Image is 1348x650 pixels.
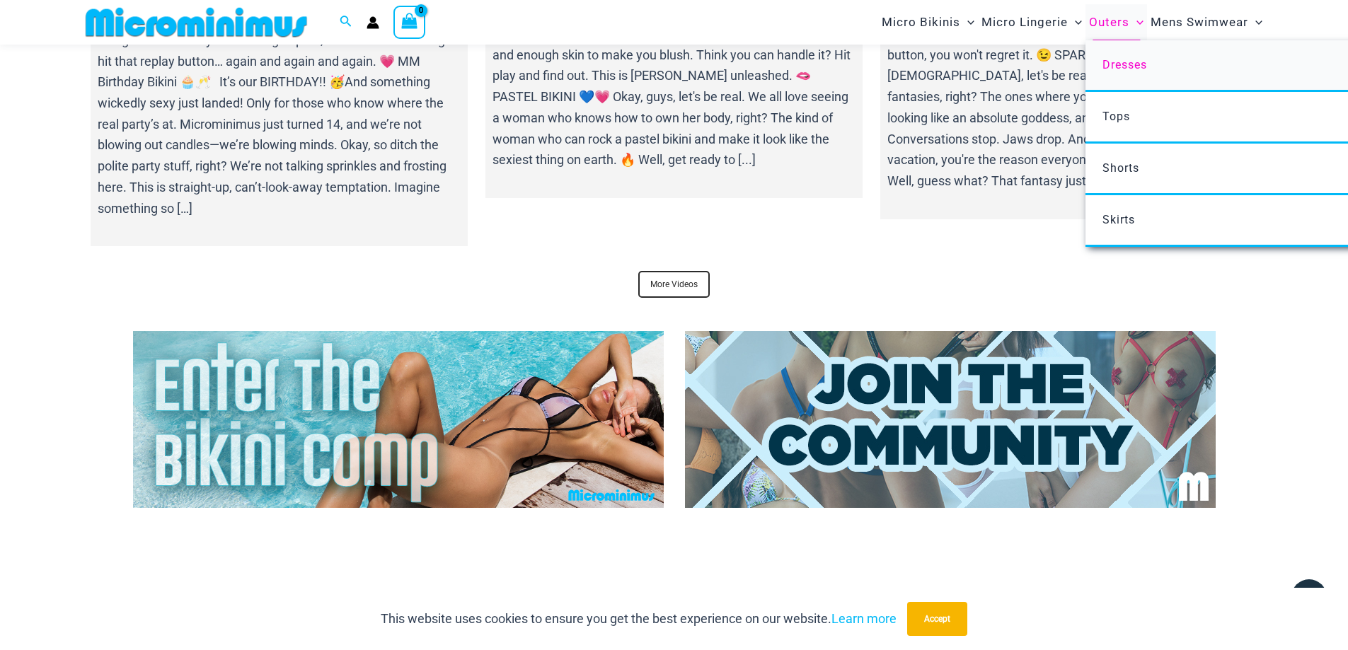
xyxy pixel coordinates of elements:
[381,608,897,629] p: This website uses cookies to ensure you get the best experience on our website.
[80,6,313,38] img: MM SHOP LOGO FLAT
[685,331,1216,508] img: Join Community 2
[981,4,1068,40] span: Micro Lingerie
[133,331,664,508] img: Enter Bikini Comp
[1102,161,1139,175] span: Shorts
[978,4,1085,40] a: Micro LingerieMenu ToggleMenu Toggle
[1102,58,1147,71] span: Dresses
[367,16,379,29] a: Account icon link
[882,4,960,40] span: Micro Bikinis
[1085,4,1147,40] a: OutersMenu ToggleMenu Toggle
[907,602,967,636] button: Accept
[91,586,664,610] h3: stay up to date
[1147,4,1266,40] a: Mens SwimwearMenu ToggleMenu Toggle
[1089,4,1129,40] span: Outers
[1102,110,1130,123] span: Tops
[831,611,897,626] a: Learn more
[1129,4,1144,40] span: Menu Toggle
[1151,4,1248,40] span: Mens Swimwear
[685,586,1258,610] h3: follow us on social
[1068,4,1082,40] span: Menu Toggle
[340,13,352,31] a: Search icon link
[960,4,974,40] span: Menu Toggle
[878,4,978,40] a: Micro BikinisMenu ToggleMenu Toggle
[638,271,710,298] a: More Videos
[1102,213,1135,226] span: Skirts
[393,6,426,38] a: View Shopping Cart, empty
[1248,4,1262,40] span: Menu Toggle
[876,2,1269,42] nav: Site Navigation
